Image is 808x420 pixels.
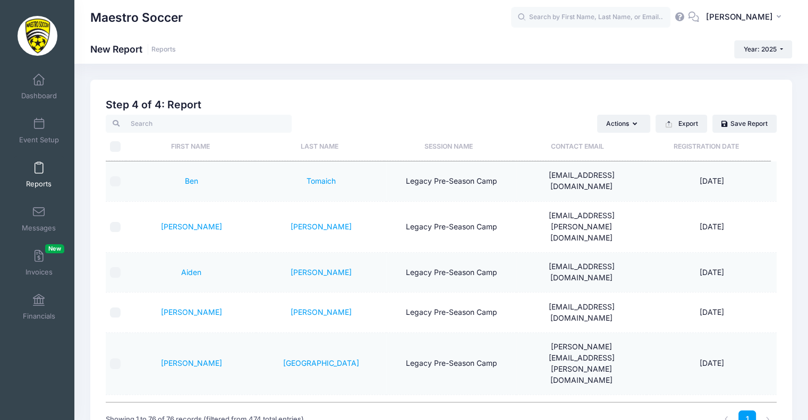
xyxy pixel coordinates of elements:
td: [DATE] [647,333,777,395]
th: Session Name: activate to sort column ascending [384,133,513,161]
a: Dashboard [14,68,64,105]
span: Year: 2025 [744,45,777,53]
span: Financials [23,312,55,321]
span: Messages [22,224,56,233]
a: [PERSON_NAME] [291,268,352,277]
th: Last Name: activate to sort column ascending [255,133,384,161]
a: InvoicesNew [14,244,64,281]
td: [DATE] [647,202,777,253]
a: [PERSON_NAME] [291,307,352,316]
a: Event Setup [14,112,64,149]
a: [PERSON_NAME] [291,222,352,231]
a: Messages [14,200,64,237]
button: Year: 2025 [734,40,792,58]
a: [PERSON_NAME] [161,222,222,231]
td: [EMAIL_ADDRESS][DOMAIN_NAME] [516,161,647,201]
td: Legacy Pre-Season Camp [386,161,516,201]
h2: Step 4 of 4: Report [106,99,777,111]
a: [PERSON_NAME] [161,358,222,367]
span: [PERSON_NAME] [706,11,773,23]
a: Reports [14,156,64,193]
td: Legacy Pre-Season Camp [386,293,516,332]
button: [PERSON_NAME] [699,5,792,30]
span: Reports [26,179,52,188]
td: [PERSON_NAME][EMAIL_ADDRESS][PERSON_NAME][DOMAIN_NAME] [516,333,647,395]
td: [EMAIL_ADDRESS][DOMAIN_NAME] [516,293,647,332]
a: [PERSON_NAME] [161,307,222,316]
td: Legacy Pre-Season Camp [386,202,516,253]
img: Maestro Soccer [18,16,57,56]
a: Financials [14,288,64,325]
th: First Name: activate to sort column ascending [126,133,255,161]
h1: Maestro Soccer [90,5,183,30]
button: Export [656,115,707,133]
input: Search by First Name, Last Name, or Email... [511,7,670,28]
h1: New Report [90,44,176,55]
td: [DATE] [647,253,777,293]
a: Aiden [181,268,201,277]
td: [EMAIL_ADDRESS][PERSON_NAME][DOMAIN_NAME] [516,202,647,253]
td: Legacy Pre-Season Camp [386,253,516,293]
span: Invoices [25,268,53,277]
span: New [45,244,64,253]
a: [GEOGRAPHIC_DATA] [283,358,359,367]
a: Tomaich [307,176,336,185]
span: Dashboard [21,91,57,100]
th: Registration Date: activate to sort column ascending [642,133,771,161]
th: Contact Email: activate to sort column ascending [513,133,642,161]
a: Save Report [712,115,777,133]
td: Legacy Pre-Season Camp [386,333,516,395]
a: Ben [185,176,198,185]
input: Search [106,115,292,133]
td: [DATE] [647,293,777,332]
button: Actions [597,115,650,133]
a: Reports [151,46,176,54]
td: [DATE] [647,161,777,201]
td: [EMAIL_ADDRESS][DOMAIN_NAME] [516,253,647,293]
span: Event Setup [19,135,59,144]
